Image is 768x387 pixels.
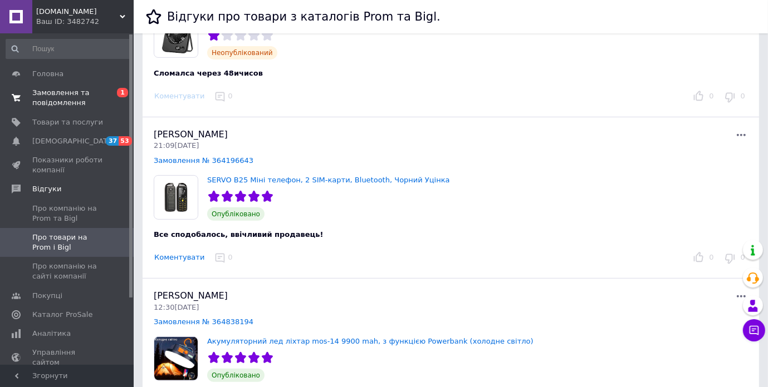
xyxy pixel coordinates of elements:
[32,348,103,368] span: Управління сайтом
[154,317,253,326] a: Замовлення № 364838194
[154,141,199,150] span: 21:09[DATE]
[32,204,103,224] span: Про компанію на Prom та Bigl
[36,17,134,27] div: Ваш ID: 3482742
[207,337,534,345] a: Акумуляторний лед ліхтар mos-14 9900 mаh, з функцією Powerbank (холодне світло)
[154,176,198,219] img: SERVO B25 Міні телефон, 2 SIM-карти, Bluetooth, Чорний Уцінка
[154,303,199,311] span: 12:30[DATE]
[154,290,228,301] span: [PERSON_NAME]
[154,129,228,140] span: [PERSON_NAME]
[32,117,103,127] span: Товари та послуги
[32,261,103,281] span: Про компанію на сайті компанії
[207,46,277,59] span: Неопублікований
[32,136,115,146] span: [DEMOGRAPHIC_DATA]
[119,136,131,146] span: 53
[207,176,450,184] a: SERVO B25 Міні телефон, 2 SIM-карти, Bluetooth, Чорний Уцінка
[743,319,765,341] button: Чат з покупцем
[32,329,71,339] span: Аналітика
[207,207,265,221] span: Опубліковано
[154,69,263,77] span: Сломалса через 48ичисов
[32,310,92,320] span: Каталог ProSale
[32,88,103,108] span: Замовлення та повідомлення
[32,69,63,79] span: Головна
[154,252,205,264] button: Коментувати
[32,184,61,194] span: Відгуки
[154,156,253,165] a: Замовлення № 364196643
[6,39,131,59] input: Пошук
[207,369,265,382] span: Опубліковано
[32,232,103,252] span: Про товари на Prom і Bigl
[167,10,441,23] h1: Відгуки про товари з каталогів Prom та Bigl.
[32,155,103,175] span: Показники роботи компанії
[154,230,323,239] span: Все сподобалось, ввічливий продавець!
[154,14,198,57] img: Акумуляторний настільний вентилятор, кут нахилу 180°, дисплей заряду, 5-швидкостей, Уцінка
[106,136,119,146] span: 37
[36,7,120,17] span: KR.shop
[117,88,128,97] span: 1
[154,337,198,380] img: Акумуляторний лед ліхтар mos-14 9900 mаh, з функцією Powerbank (холодне світло)
[32,291,62,301] span: Покупці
